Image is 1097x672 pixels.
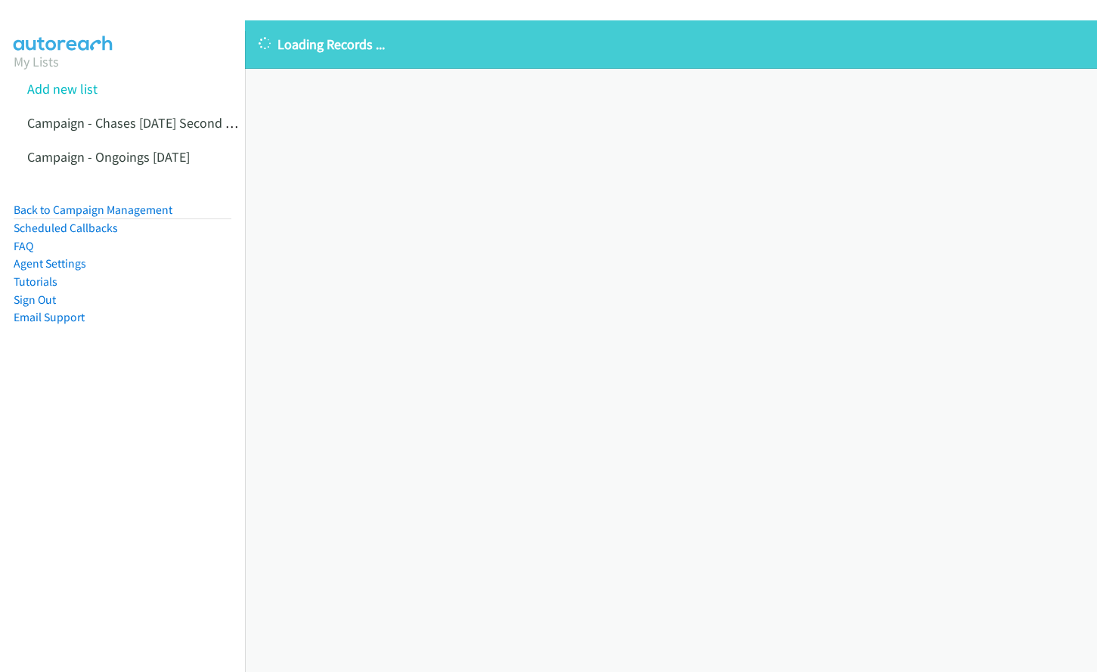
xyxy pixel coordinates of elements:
p: Loading Records ... [259,34,1083,54]
a: Scheduled Callbacks [14,221,118,235]
a: Add new list [27,80,98,98]
a: Sign Out [14,293,56,307]
a: Agent Settings [14,256,86,271]
a: Campaign - Chases [DATE] Second Attempts [27,114,278,132]
a: My Lists [14,53,59,70]
a: Tutorials [14,274,57,289]
a: FAQ [14,239,33,253]
a: Email Support [14,310,85,324]
a: Campaign - Ongoings [DATE] [27,148,190,166]
a: Back to Campaign Management [14,203,172,217]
